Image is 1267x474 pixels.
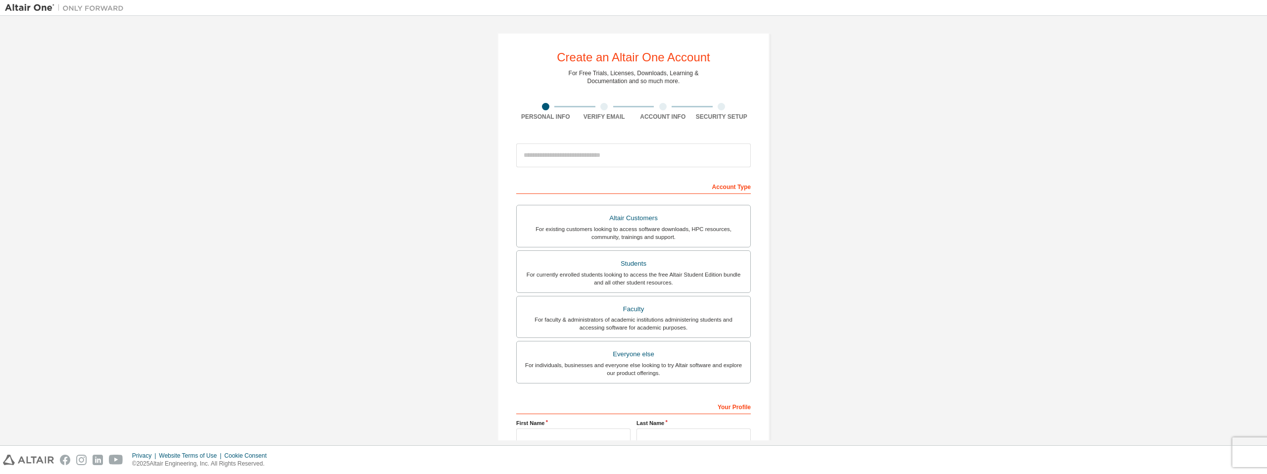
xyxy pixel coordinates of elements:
[636,419,751,427] label: Last Name
[523,361,744,377] div: For individuals, businesses and everyone else looking to try Altair software and explore our prod...
[60,455,70,465] img: facebook.svg
[132,452,159,460] div: Privacy
[692,113,751,121] div: Security Setup
[159,452,224,460] div: Website Terms of Use
[516,419,631,427] label: First Name
[76,455,87,465] img: instagram.svg
[109,455,123,465] img: youtube.svg
[3,455,54,465] img: altair_logo.svg
[569,69,699,85] div: For Free Trials, Licenses, Downloads, Learning & Documentation and so much more.
[523,211,744,225] div: Altair Customers
[132,460,273,468] p: © 2025 Altair Engineering, Inc. All Rights Reserved.
[523,302,744,316] div: Faculty
[224,452,272,460] div: Cookie Consent
[93,455,103,465] img: linkedin.svg
[523,316,744,332] div: For faculty & administrators of academic institutions administering students and accessing softwa...
[516,113,575,121] div: Personal Info
[5,3,129,13] img: Altair One
[523,257,744,271] div: Students
[523,347,744,361] div: Everyone else
[557,51,710,63] div: Create an Altair One Account
[523,225,744,241] div: For existing customers looking to access software downloads, HPC resources, community, trainings ...
[575,113,634,121] div: Verify Email
[633,113,692,121] div: Account Info
[516,398,751,414] div: Your Profile
[516,178,751,194] div: Account Type
[523,271,744,286] div: For currently enrolled students looking to access the free Altair Student Edition bundle and all ...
